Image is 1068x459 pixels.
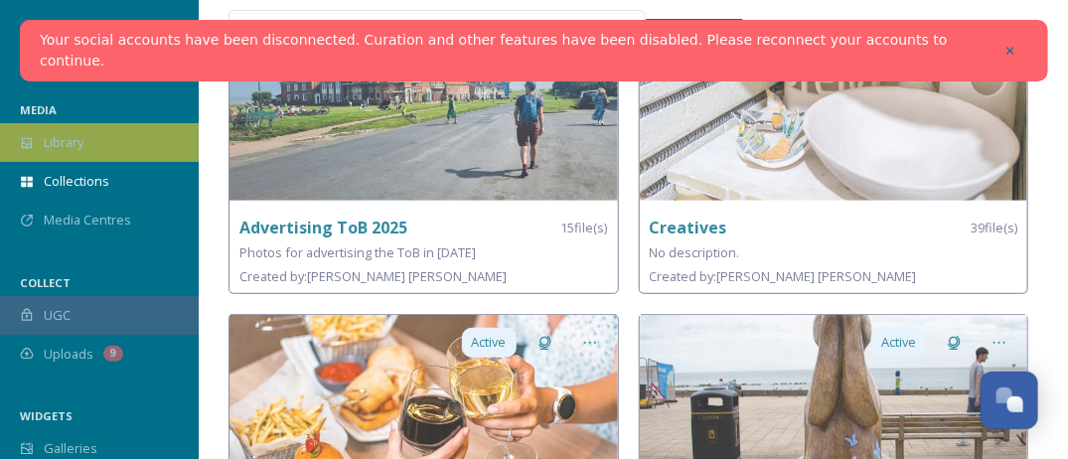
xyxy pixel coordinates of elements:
[239,267,507,285] span: Created by: [PERSON_NAME] [PERSON_NAME]
[44,439,97,458] span: Galleries
[472,333,507,352] span: Active
[275,11,482,55] input: Search your library
[650,267,917,285] span: Created by: [PERSON_NAME] [PERSON_NAME]
[40,30,983,72] a: Your social accounts have been disconnected. Curation and other features have been disabled. Plea...
[44,172,109,191] span: Collections
[650,243,740,261] span: No description.
[103,346,123,362] div: 9
[239,217,407,238] strong: Advertising ToB 2025
[20,275,71,290] span: COLLECT
[44,211,131,229] span: Media Centres
[44,133,83,152] span: Library
[881,333,916,352] span: Active
[645,19,744,47] a: What's New
[981,372,1038,429] button: Open Chat
[20,102,57,117] span: MEDIA
[44,306,71,325] span: UGC
[518,13,634,52] a: View all files
[561,219,608,237] span: 15 file(s)
[20,408,73,423] span: WIDGETS
[650,217,727,238] strong: Creatives
[239,243,476,261] span: Photos for advertising the ToB in [DATE]
[971,219,1017,237] span: 39 file(s)
[44,345,93,364] span: Uploads
[861,13,1002,52] a: [PERSON_NAME]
